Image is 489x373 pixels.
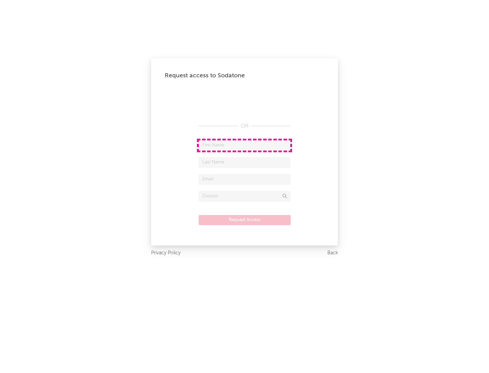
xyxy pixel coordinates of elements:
[199,122,290,130] div: OR
[165,72,324,80] div: Request access to Sodatone
[151,249,181,257] a: Privacy Policy
[199,174,290,184] input: Email
[199,191,290,201] input: Division
[199,215,291,225] button: Request Access
[199,157,290,168] input: Last Name
[199,140,290,151] input: First Name
[327,249,338,257] a: Back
